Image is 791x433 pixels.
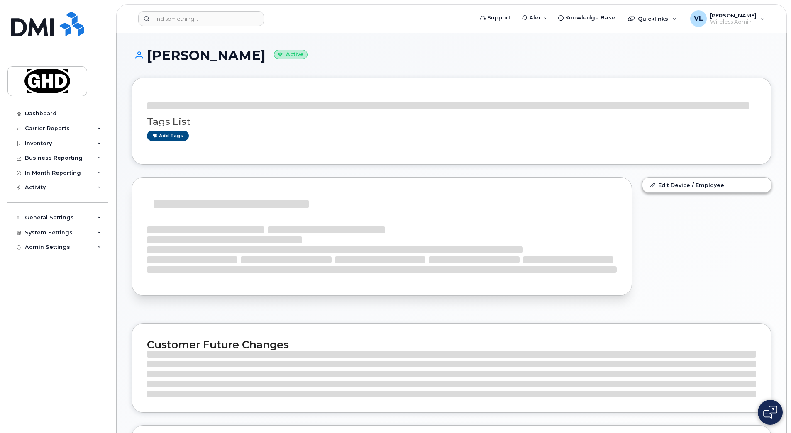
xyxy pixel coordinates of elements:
[132,48,771,63] h1: [PERSON_NAME]
[642,178,771,192] a: Edit Device / Employee
[274,50,308,59] small: Active
[147,131,189,141] a: Add tags
[763,406,777,419] img: Open chat
[147,117,756,127] h3: Tags List
[147,338,756,351] h2: Customer Future Changes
